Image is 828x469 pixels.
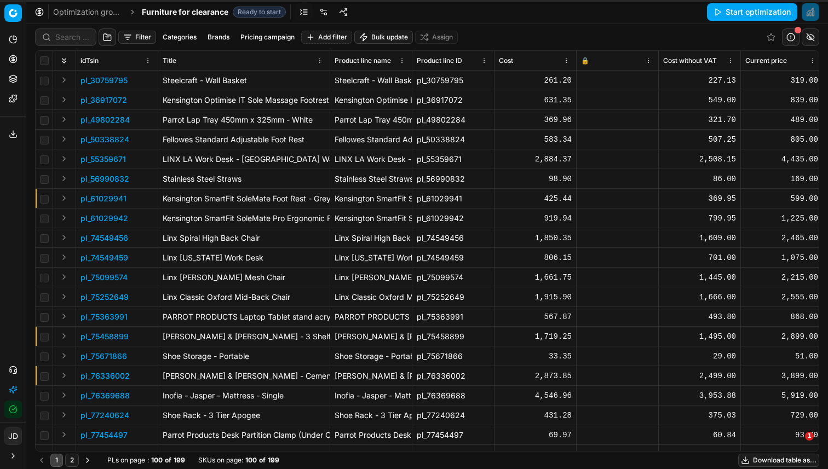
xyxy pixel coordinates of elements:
[499,292,572,303] div: 1,915.90
[81,252,128,263] button: pl_74549459
[581,56,589,65] span: 🔒
[245,456,257,465] strong: 100
[58,251,71,264] button: Expand
[745,351,818,362] div: 51.00
[163,193,325,204] p: Kensington SmartFit SoleMate Foot Rest - Grey
[335,95,407,106] div: Kensington Optimise IT Sole Massage Footrest
[417,114,490,125] div: pl_49802284
[745,75,818,86] div: 319.00
[81,351,127,362] button: pl_75671866
[163,351,325,362] p: Shoe Storage - Portable
[58,93,71,106] button: Expand
[81,193,127,204] button: pl_61029941
[55,32,89,43] input: Search by SKU or title
[335,292,407,303] div: Linx Classic Oxford Mid-Back Chair
[50,454,63,467] button: 1
[81,56,99,65] span: idTsin
[81,390,130,401] button: pl_76369688
[335,233,407,244] div: Linx Spiral High Back Chair
[417,56,462,65] span: Product line ID
[81,430,128,441] button: pl_77454497
[58,329,71,343] button: Expand
[198,456,243,465] span: SKUs on page :
[81,134,129,145] button: pl_50338824
[81,213,128,224] p: pl_61029942
[745,449,818,460] div: 2,735.00
[499,351,572,362] div: 33.35
[58,54,71,67] button: Expand all
[417,410,490,421] div: pl_77240624
[417,134,490,145] div: pl_50338824
[417,390,490,401] div: pl_76369688
[745,233,818,244] div: 2,465.00
[53,7,286,18] nav: breadcrumb
[335,75,407,86] div: Steelcraft - Wall Basket
[58,73,71,86] button: Expand
[81,272,128,283] button: pl_75099574
[745,173,818,184] div: 169.00
[499,272,572,283] div: 1,661.75
[118,31,156,44] button: Filter
[163,56,176,65] span: Title
[663,331,736,342] div: 1,495.00
[163,292,325,303] p: Linx Classic Oxford Mid-Back Chair
[81,75,128,86] button: pl_30759795
[417,272,490,283] div: pl_75099574
[163,410,325,421] p: Shoe Rack - 3 Tier Apogee
[745,370,818,381] div: 3,899.00
[354,31,413,44] button: Bulk update
[163,173,325,184] p: Stainless Steel Straws
[58,290,71,303] button: Expand
[745,56,787,65] span: Current price
[163,390,325,401] p: Inofia - Jasper - Mattress - Single
[499,114,572,125] div: 369.96
[81,410,129,421] button: pl_77240624
[335,272,407,283] div: Linx [PERSON_NAME] Mesh Chair
[663,370,736,381] div: 2,499.00
[499,252,572,263] div: 806.15
[499,331,572,342] div: 1,719.25
[335,193,407,204] div: Kensington SmartFit SoleMate Foot Rest - Grey
[417,351,490,362] div: pl_75671866
[163,370,325,381] p: [PERSON_NAME] & [PERSON_NAME] - Cement Road Coffee Table
[81,449,129,460] button: pl_77687639
[499,390,572,401] div: 4,546.96
[107,456,185,465] div: :
[163,430,325,441] p: Parrot Products Desk Partition Clamp (Under Counter Mount - Single Sided)
[163,331,325,342] p: [PERSON_NAME] & [PERSON_NAME] - 3 Shelf Bookshelf
[174,456,185,465] strong: 199
[81,292,129,303] button: pl_75252649
[663,233,736,244] div: 1,609.00
[335,430,407,441] div: Parrot Products Desk Partition Clamp (Under Counter Mount - Single Sided)
[745,213,818,224] div: 1,225.00
[745,114,818,125] div: 489.00
[663,114,736,125] div: 321.70
[163,75,325,86] p: Steelcraft - Wall Basket
[335,154,407,165] div: LINX LA Work Desk - [GEOGRAPHIC_DATA] Walnut
[58,172,71,185] button: Expand
[58,369,71,382] button: Expand
[417,292,490,303] div: pl_75252649
[499,430,572,441] div: 69.97
[745,95,818,106] div: 839.00
[81,154,126,165] p: pl_55359671
[81,95,127,106] button: pl_36917072
[663,173,736,184] div: 86.00
[81,311,128,322] p: pl_75363991
[58,310,71,323] button: Expand
[301,31,352,44] button: Add filter
[415,31,458,44] button: Assign
[745,252,818,263] div: 1,075.00
[163,252,325,263] p: Linx [US_STATE] Work Desk
[417,154,490,165] div: pl_55359671
[58,389,71,402] button: Expand
[335,311,407,322] div: PARROT PRODUCTS Laptop Tablet stand acrylic
[745,154,818,165] div: 4,435.00
[58,211,71,224] button: Expand
[163,449,325,460] p: Alexis Office Chair
[663,213,736,224] div: 799.95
